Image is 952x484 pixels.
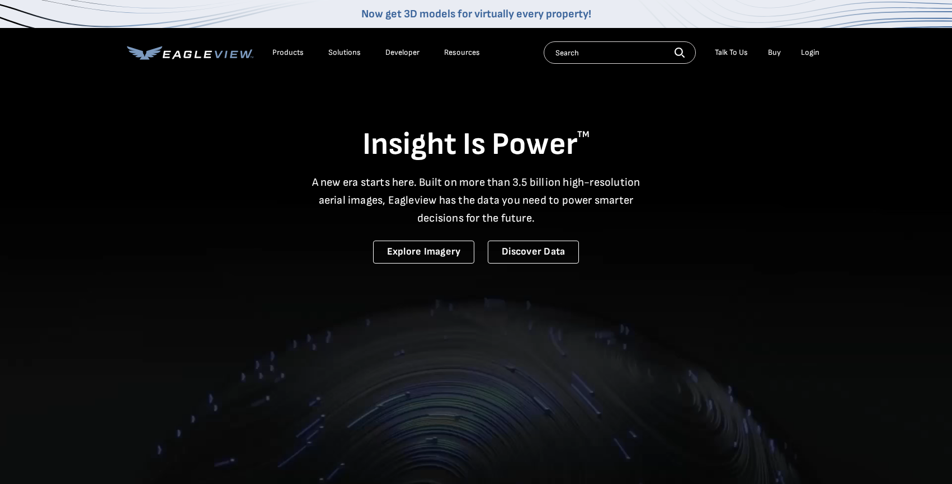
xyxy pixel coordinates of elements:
[577,129,590,140] sup: TM
[488,241,579,264] a: Discover Data
[127,125,825,165] h1: Insight Is Power
[361,7,591,21] a: Now get 3D models for virtually every property!
[544,41,696,64] input: Search
[444,48,480,58] div: Resources
[305,173,647,227] p: A new era starts here. Built on more than 3.5 billion high-resolution aerial images, Eagleview ha...
[768,48,781,58] a: Buy
[328,48,361,58] div: Solutions
[373,241,475,264] a: Explore Imagery
[385,48,420,58] a: Developer
[272,48,304,58] div: Products
[801,48,819,58] div: Login
[715,48,748,58] div: Talk To Us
